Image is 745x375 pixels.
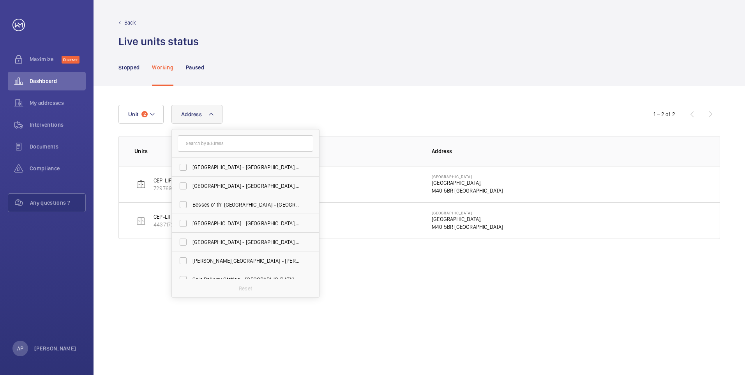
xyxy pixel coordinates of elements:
[192,163,300,171] span: [GEOGRAPHIC_DATA] - [GEOGRAPHIC_DATA],, [GEOGRAPHIC_DATA]
[118,105,164,124] button: Unit2
[181,111,202,117] span: Address
[152,64,173,71] p: Working
[186,64,204,71] p: Paused
[124,19,136,27] p: Back
[432,215,503,223] p: [GEOGRAPHIC_DATA],
[141,111,148,117] span: 2
[154,221,203,228] p: 44371726
[192,182,300,190] span: [GEOGRAPHIC_DATA] - [GEOGRAPHIC_DATA],, [GEOGRAPHIC_DATA]
[30,121,86,129] span: Interventions
[178,135,313,152] input: Search by address
[192,276,300,283] span: Sale Railway Station - [GEOGRAPHIC_DATA],, SALE M33 7XY
[432,223,503,231] p: M40 5BR [GEOGRAPHIC_DATA]
[30,99,86,107] span: My addresses
[128,111,138,117] span: Unit
[432,179,503,187] p: [GEOGRAPHIC_DATA],
[118,64,139,71] p: Stopped
[171,105,222,124] button: Address
[432,174,503,179] p: [GEOGRAPHIC_DATA]
[17,345,23,352] p: AP
[192,219,300,227] span: [GEOGRAPHIC_DATA] - [GEOGRAPHIC_DATA],, SALE M33 3SD
[154,213,203,221] p: CEP-LIFT OUTBOUND
[30,143,86,150] span: Documents
[62,56,79,64] span: Discover
[432,147,704,155] p: Address
[30,77,86,85] span: Dashboard
[239,285,252,292] p: Reset
[432,187,503,195] p: M40 5BR [GEOGRAPHIC_DATA]
[34,345,76,352] p: [PERSON_NAME]
[154,177,198,184] p: CEP-LIFT INBOUND
[653,110,675,118] div: 1 – 2 of 2
[154,184,198,192] p: 72976922
[192,238,300,246] span: [GEOGRAPHIC_DATA] - [GEOGRAPHIC_DATA],, [GEOGRAPHIC_DATA]
[30,55,62,63] span: Maximize
[136,216,146,225] img: elevator.svg
[30,165,86,172] span: Compliance
[192,257,300,265] span: [PERSON_NAME][GEOGRAPHIC_DATA] - [PERSON_NAME][GEOGRAPHIC_DATA]
[134,147,419,155] p: Units
[432,210,503,215] p: [GEOGRAPHIC_DATA]
[192,201,300,209] span: Besses o' th' [GEOGRAPHIC_DATA] - [GEOGRAPHIC_DATA] o' [GEOGRAPHIC_DATA],, [GEOGRAPHIC_DATA]
[118,34,199,49] h1: Live units status
[30,199,85,207] span: Any questions ?
[136,180,146,189] img: elevator.svg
